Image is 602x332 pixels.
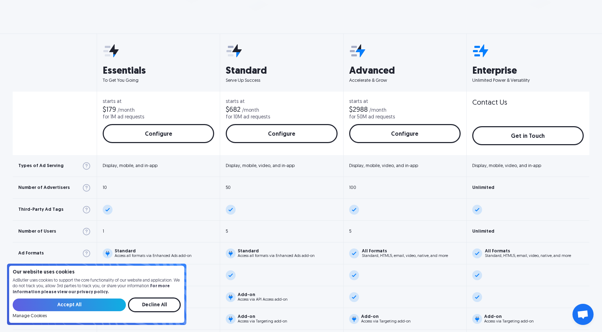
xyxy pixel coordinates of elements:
div: Add-on [484,314,534,319]
div: All Formats [485,249,571,253]
a: Manage Cookies [13,314,47,319]
div: Standard [238,249,315,253]
div: starts at [226,99,337,104]
p: To Get You Going [103,78,214,84]
div: Ad Formats [18,251,44,256]
div: starts at [103,99,214,104]
div: Number of Users [18,229,56,234]
a: Configure [226,124,337,143]
form: Email Form [13,297,181,319]
div: Open chat [572,304,594,325]
a: Configure [349,124,461,143]
div: Add-on [361,314,411,319]
p: AdButler uses cookies to support the core functionality of our website and application. We do not... [13,278,181,295]
div: Access all formats via Enhanced Ads add-on [115,254,192,258]
p: Unlimited Power & Versatility [472,78,584,84]
h4: Our website uses cookies [13,270,181,275]
div: Unlimited [472,229,494,234]
a: Get in Touch [472,126,584,145]
div: Add-on [238,293,288,297]
div: 5 [349,229,351,234]
div: Number of Advertisers [18,185,70,190]
div: Access all formats via Enhanced Ads add-on [238,254,315,258]
div: starts at [349,99,461,104]
div: Add-on [238,314,287,319]
div: Standard, HTML5, email, video, native, and more [485,254,571,258]
div: 1 [103,229,104,234]
p: Serve Up Success [226,78,337,84]
div: Display, mobile, video, and in-app [349,164,418,168]
div: Display, mobile, video, and in-app [472,164,541,168]
div: Unlimited [472,185,494,190]
h3: Standard [226,66,337,76]
div: /month [242,108,259,113]
div: Third-Party Ad Tags [18,207,64,212]
p: Accelerate & Grow [349,78,461,84]
div: 10 [103,185,107,190]
div: Standard, HTML5, email, video, native, and more [362,254,448,258]
div: /month [369,108,386,113]
input: Accept All [13,299,126,311]
div: 5 [226,229,228,234]
div: for 10M ad requests [226,115,270,120]
div: Types of Ad Serving [18,164,64,168]
div: Access via Targeting add-on [484,320,534,324]
h3: Enterprise [472,66,584,76]
div: Contact Us [472,99,507,106]
div: for 50M ad requests [349,115,395,120]
div: $2988 [349,106,368,113]
div: 100 [349,185,356,190]
div: 50 [226,185,231,190]
div: /month [117,108,135,113]
div: $179 [103,106,116,113]
div: for 1M ad requests [103,115,144,120]
div: All Formats [362,249,448,253]
div: $682 [226,106,241,113]
div: Display, mobile, and in-app [103,164,158,168]
a: Configure [103,124,214,143]
h3: Advanced [349,66,461,76]
div: Access via Targeting add-on [238,320,287,324]
div: Access via Targeting add-on [361,320,411,324]
div: Display, mobile, video, and in-app [226,164,295,168]
input: Decline All [128,297,181,312]
h3: Essentials [103,66,214,76]
div: Standard [115,249,192,253]
div: Access via API Access add-on [238,298,288,302]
